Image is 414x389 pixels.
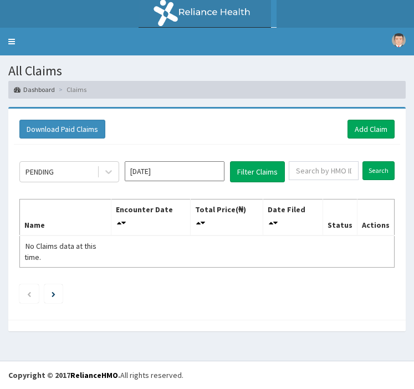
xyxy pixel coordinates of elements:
[25,166,54,177] div: PENDING
[52,289,55,299] a: Next page
[357,199,394,236] th: Actions
[70,370,118,380] a: RelianceHMO
[27,289,32,299] a: Previous page
[263,199,323,236] th: Date Filed
[191,199,263,236] th: Total Price(₦)
[24,241,96,262] span: No Claims data at this time.
[19,120,105,139] button: Download Paid Claims
[289,161,359,180] input: Search by HMO ID
[8,370,120,380] strong: Copyright © 2017 .
[125,161,224,181] input: Select Month and Year
[14,85,55,94] a: Dashboard
[111,199,191,236] th: Encounter Date
[323,199,357,236] th: Status
[8,64,406,78] h1: All Claims
[362,161,395,180] input: Search
[392,33,406,47] img: User Image
[20,199,111,236] th: Name
[347,120,395,139] a: Add Claim
[56,85,86,94] li: Claims
[230,161,285,182] button: Filter Claims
